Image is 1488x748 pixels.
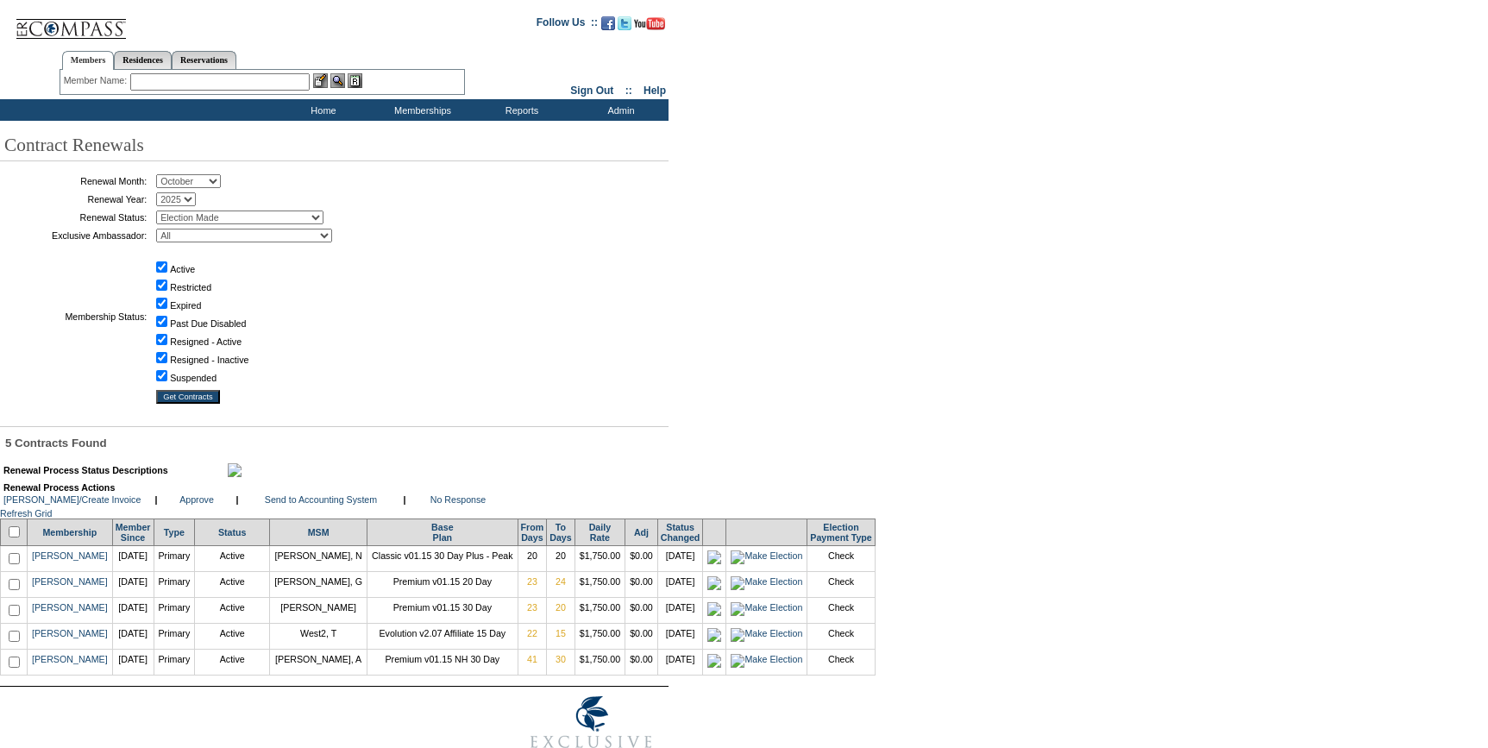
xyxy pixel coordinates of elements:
[154,545,195,571] td: Primary
[574,545,625,571] td: $1,750.00
[265,494,377,505] a: Send to Accounting System
[634,527,649,537] a: Adj
[4,192,147,206] td: Renewal Year:
[618,22,631,32] a: Follow us on Twitter
[367,649,518,675] td: Premium v01.15 NH 30 Day
[270,623,367,649] td: West2, T
[154,597,195,623] td: Primary
[3,482,115,493] b: Renewal Process Actions
[64,73,130,88] div: Member Name:
[547,623,574,649] td: 15
[731,576,802,590] img: Make Election
[731,550,802,564] img: Make Election
[574,649,625,675] td: $1,750.00
[112,545,154,571] td: [DATE]
[270,597,367,623] td: [PERSON_NAME]
[521,522,544,543] a: FromDays
[518,623,547,649] td: 22
[634,22,665,32] a: Subscribe to our YouTube Channel
[431,522,453,543] a: BasePlan
[657,649,703,675] td: [DATE]
[270,571,367,597] td: [PERSON_NAME], G
[547,545,574,571] td: 20
[272,99,371,121] td: Home
[634,17,665,30] img: Subscribe to our YouTube Channel
[154,649,195,675] td: Primary
[4,247,147,386] td: Membership Status:
[625,623,658,649] td: $0.00
[589,522,611,543] a: DailyRate
[707,576,721,590] img: icon_electionmade.gif
[236,494,239,505] b: |
[270,649,367,675] td: [PERSON_NAME], A
[170,264,195,274] label: Active
[807,597,875,623] td: Check
[170,282,211,292] label: Restricted
[170,318,246,329] label: Past Due Disabled
[625,545,658,571] td: $0.00
[116,522,151,543] a: MemberSince
[707,628,721,642] img: icon_electionmade.gif
[807,649,875,675] td: Check
[32,550,108,561] a: [PERSON_NAME]
[308,527,330,537] a: MSM
[707,550,721,564] img: icon_electionmade.gif
[15,4,127,40] img: Compass Home
[470,99,569,121] td: Reports
[574,623,625,649] td: $1,750.00
[112,571,154,597] td: [DATE]
[195,545,270,571] td: Active
[569,99,669,121] td: Admin
[547,649,574,675] td: 30
[657,545,703,571] td: [DATE]
[601,16,615,30] img: Become our fan on Facebook
[731,602,802,616] img: Make Election
[518,571,547,597] td: 23
[547,597,574,623] td: 20
[625,571,658,597] td: $0.00
[570,85,613,97] a: Sign Out
[170,355,248,365] label: Resigned - Inactive
[707,602,721,616] img: icon_electionmade.gif
[164,527,185,537] a: Type
[5,437,107,449] span: 5 Contracts Found
[537,15,598,35] td: Follow Us ::
[155,494,158,505] b: |
[574,597,625,623] td: $1,750.00
[195,597,270,623] td: Active
[657,571,703,597] td: [DATE]
[601,22,615,32] a: Become our fan on Facebook
[42,527,97,537] a: Membership
[4,229,147,242] td: Exclusive Ambassador:
[731,654,802,668] img: Make Election
[330,73,345,88] img: View
[195,649,270,675] td: Active
[549,522,571,543] a: ToDays
[518,649,547,675] td: 41
[5,529,22,539] span: Select/Deselect All
[625,85,632,97] span: ::
[3,465,168,475] b: Renewal Process Status Descriptions
[170,336,242,347] label: Resigned - Active
[228,463,242,477] img: maximize.gif
[3,494,141,505] a: [PERSON_NAME]/Create Invoice
[367,623,518,649] td: Evolution v2.07 Affiliate 15 Day
[574,571,625,597] td: $1,750.00
[657,623,703,649] td: [DATE]
[313,73,328,88] img: b_edit.gif
[172,51,236,69] a: Reservations
[4,174,147,188] td: Renewal Month:
[32,576,108,587] a: [PERSON_NAME]
[112,649,154,675] td: [DATE]
[348,73,362,88] img: Reservations
[367,597,518,623] td: Premium v01.15 30 Day
[518,545,547,571] td: 20
[195,571,270,597] td: Active
[156,390,220,404] input: Get Contracts
[807,571,875,597] td: Check
[114,51,172,69] a: Residences
[731,628,802,642] img: Make Election
[179,494,214,505] a: Approve
[218,527,247,537] a: Status
[625,649,658,675] td: $0.00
